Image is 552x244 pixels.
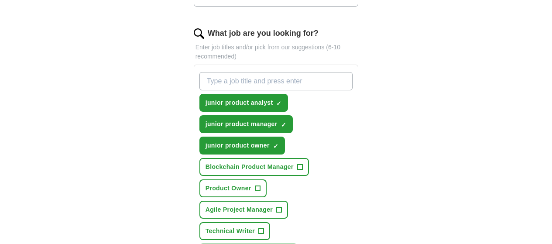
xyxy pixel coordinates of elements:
[206,120,278,129] span: junior product manager
[273,143,278,150] span: ✓
[206,205,273,214] span: Agile Project Manager
[276,100,281,107] span: ✓
[208,27,319,39] label: What job are you looking for?
[206,162,294,172] span: Blockchain Product Manager
[206,227,255,236] span: Technical Writer
[199,72,353,90] input: Type a job title and press enter
[194,28,204,39] img: search.png
[199,158,309,176] button: Blockchain Product Manager
[206,141,270,150] span: junior product owner
[199,115,293,133] button: junior product manager✓
[199,201,288,219] button: Agile Project Manager
[206,98,273,107] span: junior product analyst
[199,179,267,197] button: Product Owner
[206,184,251,193] span: Product Owner
[199,94,288,112] button: junior product analyst✓
[281,121,286,128] span: ✓
[194,43,359,61] p: Enter job titles and/or pick from our suggestions (6-10 recommended)
[199,137,285,155] button: junior product owner✓
[199,222,270,240] button: Technical Writer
